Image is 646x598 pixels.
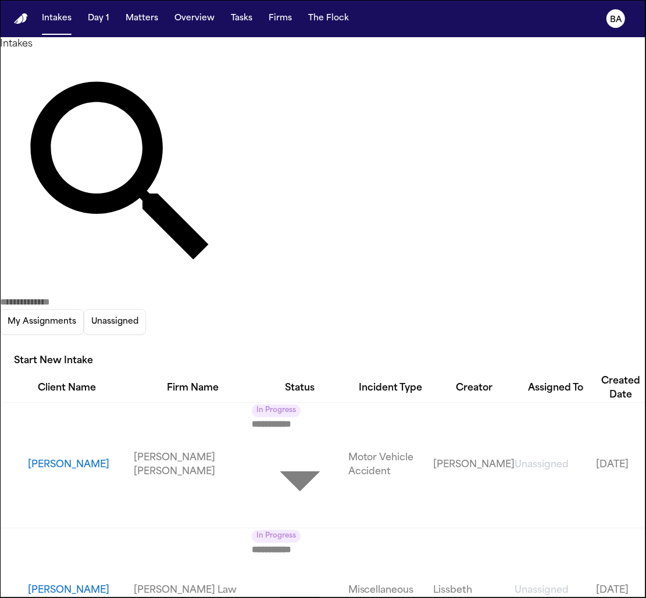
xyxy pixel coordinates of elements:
span: Unassigned [515,586,569,595]
button: Unassigned [84,309,146,335]
div: Creator [433,381,515,395]
div: Assigned To [515,381,596,395]
button: View details for Melfis Herrera [28,458,134,472]
div: Incident Type [348,381,434,395]
a: View details for Courtney Barnes [433,583,515,597]
button: Tasks [226,8,257,29]
button: Matters [121,8,163,29]
a: View details for Courtney Barnes [596,583,646,597]
button: Firms [264,8,297,29]
a: View details for Melfis Herrera [515,458,596,472]
a: View details for Melfis Herrera [134,451,251,479]
a: View details for Melfis Herrera [433,458,515,472]
span: In Progress [252,530,301,543]
a: Home [14,13,28,24]
button: Overview [170,8,219,29]
button: Day 1 [83,8,114,29]
div: Created Date [596,374,646,402]
div: Firm Name [134,381,251,395]
a: View details for Courtney Barnes [134,583,251,597]
button: Intakes [37,8,76,29]
button: View details for Courtney Barnes [28,583,134,597]
a: View details for Melfis Herrera [348,451,434,479]
span: Unassigned [515,460,569,470]
span: In Progress [252,404,301,417]
div: Status [252,381,348,395]
a: View details for Courtney Barnes [515,583,596,597]
img: Finch Logo [14,13,28,24]
div: Update intake status [252,403,348,528]
a: View details for Courtney Barnes [348,583,434,597]
button: The Flock [304,8,354,29]
a: View details for Melfis Herrera [596,458,646,472]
